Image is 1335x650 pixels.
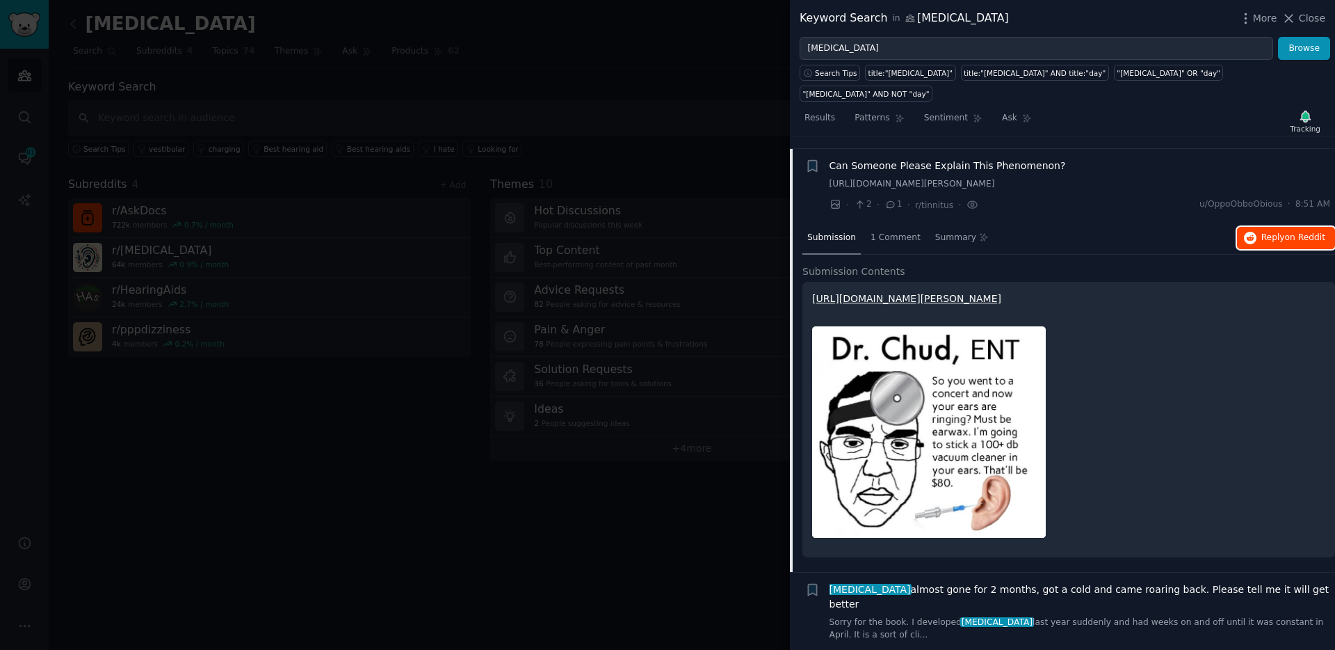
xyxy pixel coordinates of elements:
div: "[MEDICAL_DATA]" OR "day" [1117,68,1220,78]
a: "[MEDICAL_DATA]" AND NOT "day" [800,86,932,102]
a: [URL][DOMAIN_NAME][PERSON_NAME] [830,178,1331,191]
button: Search Tips [800,65,860,81]
a: Sentiment [919,107,987,136]
span: · [958,198,961,212]
span: 8:51 AM [1295,198,1330,211]
a: "[MEDICAL_DATA]" OR "day" [1114,65,1224,81]
a: [MEDICAL_DATA]almost gone for 2 months, got a cold and came roaring back. Please tell me it will ... [830,582,1331,612]
span: · [846,198,849,212]
span: almost gone for 2 months, got a cold and came roaring back. Please tell me it will get better [830,582,1331,612]
button: Browse [1278,37,1330,61]
span: 1 [884,198,902,211]
a: title:"[MEDICAL_DATA]" AND title:"day" [961,65,1109,81]
div: "[MEDICAL_DATA]" AND NOT "day" [803,89,930,99]
span: Submission [807,232,856,244]
a: Can Someone Please Explain This Phenomenon? [830,159,1066,173]
span: Search Tips [815,68,857,78]
img: Can Someone Please Explain This Phenomenon? [812,326,1046,539]
span: in [892,13,900,25]
input: Try a keyword related to your business [800,37,1273,61]
div: title:"[MEDICAL_DATA]" AND title:"day" [964,68,1106,78]
a: Ask [997,107,1037,136]
span: · [907,198,910,212]
span: Close [1299,11,1325,26]
span: u/OppoObboObious [1199,198,1283,211]
span: r/tinnitus [915,200,953,210]
a: [URL][DOMAIN_NAME][PERSON_NAME] [812,293,1001,304]
div: Keyword Search [MEDICAL_DATA] [800,10,1009,27]
span: on Reddit [1285,232,1325,242]
span: 2 [854,198,871,211]
button: More [1238,11,1277,26]
span: Reply [1261,232,1325,244]
span: · [877,198,880,212]
span: Ask [1002,112,1017,125]
span: r/tinnitus [915,127,953,136]
span: 1 Comment [871,232,921,244]
a: Patterns [850,107,909,136]
button: Replyon Reddit [1237,227,1335,249]
a: title:"[MEDICAL_DATA]" [865,65,955,81]
a: Results [800,107,840,136]
span: Sentiment [924,112,968,125]
a: Sorry for the book. I developed[MEDICAL_DATA]last year suddenly and had weeks on and off until it... [830,617,1331,641]
span: Submission Contents [802,264,905,279]
div: title:"[MEDICAL_DATA]" [868,68,953,78]
button: Tracking [1285,106,1325,136]
button: Close [1281,11,1325,26]
span: Patterns [855,112,889,125]
span: More [1253,11,1277,26]
span: Results [804,112,835,125]
span: [MEDICAL_DATA] [960,617,1034,627]
div: Tracking [1290,124,1320,134]
span: Summary [935,232,976,244]
span: [MEDICAL_DATA] [828,584,912,595]
span: · [1288,198,1290,211]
